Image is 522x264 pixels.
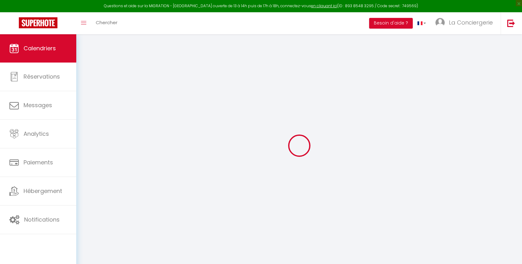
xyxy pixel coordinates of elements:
img: Super Booking [19,17,57,28]
span: Réservations [24,73,60,80]
a: en cliquant ici [311,3,337,8]
img: logout [507,19,515,27]
span: La Conciergerie [449,19,493,26]
span: Calendriers [24,44,56,52]
span: Chercher [96,19,117,26]
span: Analytics [24,130,49,138]
a: Chercher [91,12,122,34]
span: Hébergement [24,187,62,195]
span: Notifications [24,216,60,223]
a: ... La Conciergerie [431,12,501,34]
button: Besoin d'aide ? [369,18,413,29]
img: ... [435,18,445,27]
iframe: LiveChat chat widget [496,238,522,264]
span: Paiements [24,158,53,166]
span: Messages [24,101,52,109]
